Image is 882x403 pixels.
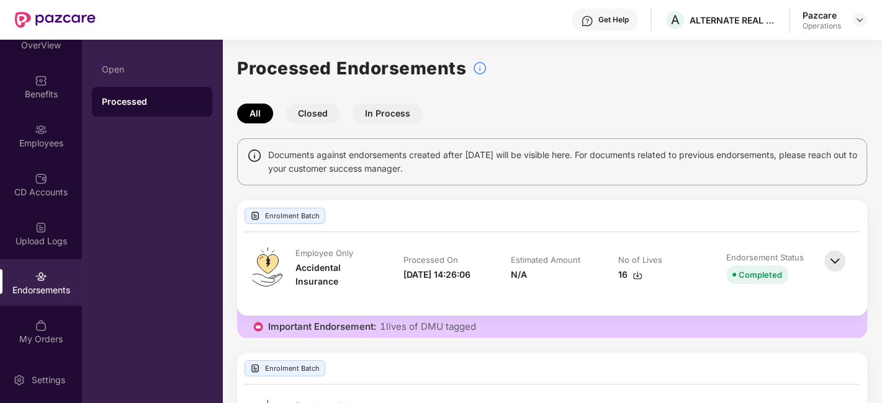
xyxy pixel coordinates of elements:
[102,95,202,108] div: Processed
[13,374,25,386] img: svg+xml;base64,PHN2ZyBpZD0iU2V0dGluZy0yMHgyMCIgeG1sbnM9Imh0dHA6Ly93d3cudzMub3JnLzIwMDAvc3ZnIiB3aW...
[671,12,680,27] span: A
[690,14,776,26] div: ALTERNATE REAL ESTATE EXPERIENCES PRIVATE LIMITED
[250,363,260,373] img: svg+xml;base64,PHN2ZyBpZD0iVXBsb2FkX0xvZ3MiIGRhdGEtbmFtZT0iVXBsb2FkIExvZ3MiIHhtbG5zPSJodHRwOi8vd3...
[247,148,262,163] img: svg+xml;base64,PHN2ZyBpZD0iSW5mbyIgeG1sbnM9Imh0dHA6Ly93d3cudzMub3JnLzIwMDAvc3ZnIiB3aWR0aD0iMTQiIG...
[250,211,260,221] img: svg+xml;base64,PHN2ZyBpZD0iVXBsb2FkX0xvZ3MiIGRhdGEtbmFtZT0iVXBsb2FkIExvZ3MiIHhtbG5zPSJodHRwOi8vd3...
[618,254,662,265] div: No of Lives
[581,15,593,27] img: svg+xml;base64,PHN2ZyBpZD0iSGVscC0zMngzMiIgeG1sbnM9Imh0dHA6Ly93d3cudzMub3JnLzIwMDAvc3ZnIiB3aWR0aD...
[35,172,47,185] img: svg+xml;base64,PHN2ZyBpZD0iQ0RfQWNjb3VudHMiIGRhdGEtbmFtZT0iQ0QgQWNjb3VudHMiIHhtbG5zPSJodHRwOi8vd3...
[35,319,47,332] img: svg+xml;base64,PHN2ZyBpZD0iTXlfT3JkZXJzIiBkYXRhLW5hbWU9Ik15IE9yZGVycyIgeG1sbnM9Imh0dHA6Ly93d3cudz...
[28,374,69,386] div: Settings
[35,123,47,136] img: svg+xml;base64,PHN2ZyBpZD0iRW1wbG95ZWVzIiB4bWxucz0iaHR0cDovL3d3dy53My5vcmcvMjAwMC9zdmciIHdpZHRoPS...
[739,268,782,281] div: Completed
[726,252,804,263] div: Endorsement Status
[245,208,325,224] div: Enrolment Batch
[252,247,282,286] img: svg+xml;base64,PHN2ZyB4bWxucz0iaHR0cDovL3d3dy53My5vcmcvMjAwMC9zdmciIHdpZHRoPSI0OS4zMiIgaGVpZ2h0PS...
[252,321,264,333] img: icon
[403,268,470,281] div: [DATE] 14:26:06
[803,21,841,31] div: Operations
[632,270,642,280] img: svg+xml;base64,PHN2ZyBpZD0iRG93bmxvYWQtMzJ4MzIiIHhtbG5zPSJodHRwOi8vd3d3LnczLm9yZy8yMDAwL3N2ZyIgd2...
[353,104,423,123] button: In Process
[598,15,629,25] div: Get Help
[803,9,841,21] div: Pazcare
[511,254,580,265] div: Estimated Amount
[35,221,47,234] img: svg+xml;base64,PHN2ZyBpZD0iVXBsb2FkX0xvZ3MiIGRhdGEtbmFtZT0iVXBsb2FkIExvZ3MiIHhtbG5zPSJodHRwOi8vd3...
[855,15,865,25] img: svg+xml;base64,PHN2ZyBpZD0iRHJvcGRvd24tMzJ4MzIiIHhtbG5zPSJodHRwOi8vd3d3LnczLm9yZy8yMDAwL3N2ZyIgd2...
[268,148,857,175] span: Documents against endorsements created after [DATE] will be visible here. For documents related t...
[295,261,378,288] div: Accidental Insurance
[268,321,376,333] span: Important Endorsement:
[286,104,340,123] button: Closed
[15,12,96,28] img: New Pazcare Logo
[35,270,47,283] img: svg+xml;base64,PHN2ZyBpZD0iRW5kb3JzZW1lbnRzIiB4bWxucz0iaHR0cDovL3d3dy53My5vcmcvMjAwMC9zdmciIHdpZH...
[295,247,353,259] div: Employee Only
[102,64,202,74] div: Open
[237,104,273,123] button: All
[472,61,487,76] img: svg+xml;base64,PHN2ZyBpZD0iSW5mb18tXzMyeDMyIiBkYXRhLW5hbWU9IkluZm8gLSAzMngzMiIgeG1sbnM9Imh0dHA6Ly...
[237,55,466,82] h1: Processed Endorsements
[821,247,848,275] img: svg+xml;base64,PHN2ZyBpZD0iQmFjay0zMngzMiIgeG1sbnM9Imh0dHA6Ly93d3cudzMub3JnLzIwMDAvc3ZnIiB3aWR0aD...
[380,321,476,333] span: 1 lives of DMU tagged
[511,268,527,281] div: N/A
[618,268,642,281] div: 16
[245,360,325,376] div: Enrolment Batch
[35,74,47,87] img: svg+xml;base64,PHN2ZyBpZD0iQmVuZWZpdHMiIHhtbG5zPSJodHRwOi8vd3d3LnczLm9yZy8yMDAwL3N2ZyIgd2lkdGg9Ij...
[403,254,457,265] div: Processed On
